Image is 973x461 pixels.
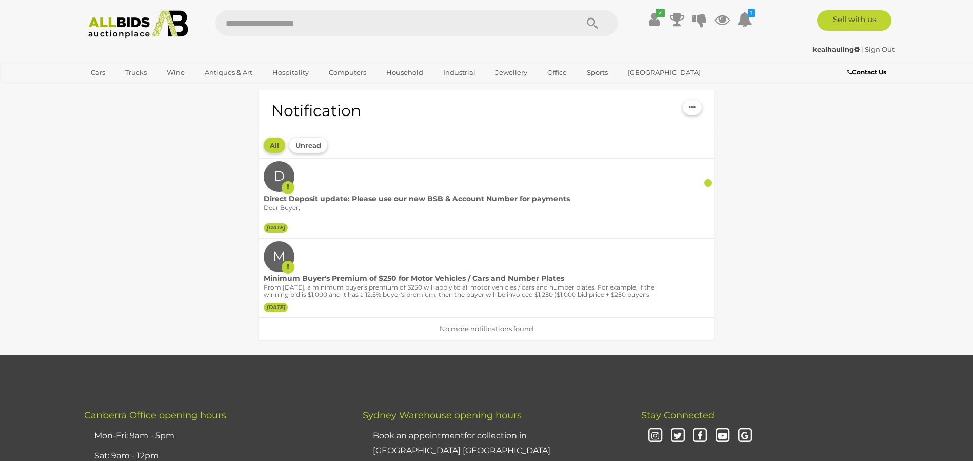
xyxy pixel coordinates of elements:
[198,64,259,81] a: Antiques & Art
[865,45,895,53] a: Sign Out
[266,64,315,81] a: Hospitality
[92,426,337,446] li: Mon-Fri: 9am - 5pm
[847,68,886,76] b: Contact Us
[373,431,550,455] a: Book an appointmentfor collection in [GEOGRAPHIC_DATA] [GEOGRAPHIC_DATA]
[118,64,153,81] a: Trucks
[273,241,286,272] label: M
[748,9,755,17] i: 1
[736,427,754,445] i: Google
[160,64,191,81] a: Wine
[264,284,679,314] p: From [DATE], a minimum buyer's premium of $250 will apply to all motor vehicles / cars and number...
[289,138,327,153] button: Unread
[621,64,707,81] a: [GEOGRAPHIC_DATA]
[84,64,112,81] a: Cars
[363,410,522,421] span: Sydney Warehouse opening hours
[647,10,662,29] a: ✔
[713,427,731,445] i: Youtube
[567,10,618,36] button: Search
[737,10,752,29] a: 1
[436,64,482,81] a: Industrial
[271,101,361,120] h1: Notification
[641,410,714,421] span: Stay Connected
[380,64,430,81] a: Household
[541,64,573,81] a: Office
[691,427,709,445] i: Facebook
[646,427,664,445] i: Instagram
[264,273,679,284] div: Minimum Buyer's Premium of $250 for Motor Vehicles / Cars and Number Plates
[264,223,288,233] label: [DATE]
[84,410,226,421] span: Canberra Office opening hours
[489,64,534,81] a: Jewellery
[264,138,285,153] button: All
[274,161,285,192] label: D
[656,9,665,17] i: ✔
[259,318,714,340] div: No more notifications found
[669,427,687,445] i: Twitter
[812,45,861,53] a: kealhauling
[322,64,373,81] a: Computers
[817,10,891,31] a: Sell with us
[373,431,464,440] u: Book an appointment
[264,303,288,312] label: [DATE]
[264,204,679,256] p: Dear Buyer, We’ve updated our for . Payments will show in your ALLBIDS account as soon as funds c...
[264,194,679,204] div: Direct Deposit update: Please use our new BSB & Account Number for payments
[847,67,889,78] a: Contact Us
[812,45,860,53] strong: kealhauling
[580,64,614,81] a: Sports
[861,45,863,53] span: |
[83,10,194,39] img: Allbids.com.au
